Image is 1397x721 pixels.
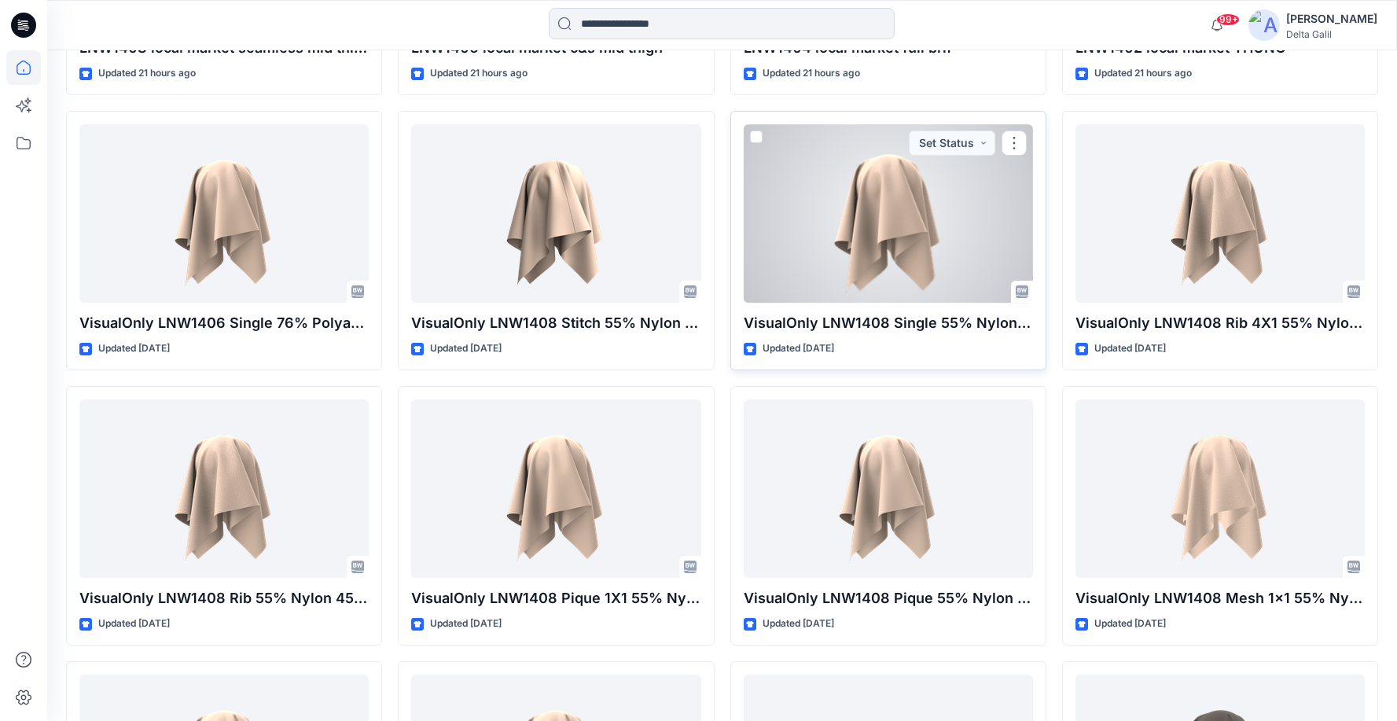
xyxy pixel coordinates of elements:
a: VisualOnly LNW1408 Pique 55% Nylon 45% Elastane [744,399,1033,578]
p: Updated [DATE] [98,340,170,357]
a: VisualOnly LNW1408 Mesh 1x1 55% Nylon 45% Elastane [1075,399,1365,578]
p: VisualOnly LNW1408 Pique 55% Nylon 45% Elastane [744,587,1033,609]
p: VisualOnly LNW1408 Mesh 1x1 55% Nylon 45% Elastane [1075,587,1365,609]
a: VisualOnly LNW1408 Rib 4X1 55% Nylon 45% Elastane [1075,124,1365,303]
p: Updated 21 hours ago [1094,65,1192,82]
p: Updated [DATE] [763,340,834,357]
p: Updated [DATE] [1094,616,1166,632]
a: VisualOnly LNW1408 Stitch 55% Nylon 45% Elastane [411,124,700,303]
div: Delta Galil [1286,28,1377,40]
p: Updated 21 hours ago [430,65,528,82]
p: Updated 21 hours ago [763,65,860,82]
p: VisualOnly LNW1408 Rib 55% Nylon 45% Elastane [79,587,369,609]
p: VisualOnly LNW1408 Stitch 55% Nylon 45% Elastane [411,312,700,334]
img: avatar [1248,9,1280,41]
p: VisualOnly LNW1408 Rib 4X1 55% Nylon 45% Elastane [1075,312,1365,334]
span: 99+ [1216,13,1240,26]
a: VisualOnly LNW1406 Single 76% Polyamide 24% Elastane [79,124,369,303]
div: [PERSON_NAME] [1286,9,1377,28]
p: Updated [DATE] [1094,340,1166,357]
a: VisualOnly LNW1408 Pique 1X1 55% Nylon 45% Elastane [411,399,700,578]
p: Updated 21 hours ago [98,65,196,82]
p: Updated [DATE] [763,616,834,632]
p: Updated [DATE] [98,616,170,632]
p: VisualOnly LNW1406 Single 76% Polyamide 24% Elastane [79,312,369,334]
p: VisualOnly LNW1408 Single 55% Nylon 45% Elastane [744,312,1033,334]
p: Updated [DATE] [430,616,502,632]
p: VisualOnly LNW1408 Pique 1X1 55% Nylon 45% Elastane [411,587,700,609]
a: VisualOnly LNW1408 Rib 55% Nylon 45% Elastane [79,399,369,578]
a: VisualOnly LNW1408 Single 55% Nylon 45% Elastane [744,124,1033,303]
p: Updated [DATE] [430,340,502,357]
